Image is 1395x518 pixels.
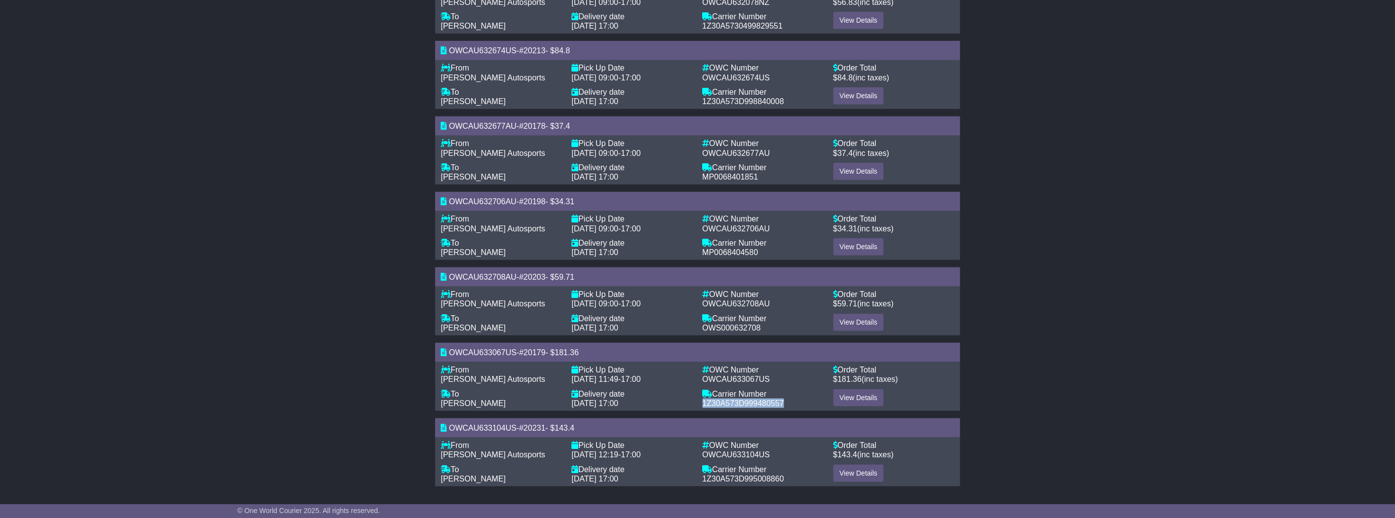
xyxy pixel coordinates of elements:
[572,299,619,308] span: [DATE] 09:00
[572,441,693,450] div: Pick Up Date
[441,149,546,157] span: [PERSON_NAME] Autosports
[572,365,693,374] div: Pick Up Date
[572,63,693,73] div: Pick Up Date
[621,224,641,233] span: 17:00
[703,214,824,223] div: OWC Number
[572,375,619,383] span: [DATE] 11:49
[837,224,857,233] span: 34.31
[837,149,853,157] span: 37.4
[703,465,824,474] div: Carrier Number
[441,389,562,399] div: To
[449,273,517,281] span: OWCAU632708AU
[703,139,824,148] div: OWC Number
[555,424,574,432] span: 143.4
[441,173,506,181] span: [PERSON_NAME]
[435,418,960,438] div: - - $
[435,267,960,287] div: - - $
[555,46,570,55] span: 84.8
[572,73,693,82] div: -
[703,97,784,106] span: 1Z30A573D998840008
[703,314,824,323] div: Carrier Number
[837,74,853,82] span: 84.8
[572,87,693,97] div: Delivery date
[572,224,693,233] div: -
[519,46,545,55] span: #20213
[833,12,884,29] a: View Details
[703,389,824,399] div: Carrier Number
[441,399,506,407] span: [PERSON_NAME]
[441,22,506,30] span: [PERSON_NAME]
[555,197,574,206] span: 34.31
[519,273,545,281] span: #20203
[833,163,884,180] a: View Details
[703,149,770,157] span: OWCAU632677AU
[703,365,824,374] div: OWC Number
[519,197,545,206] span: #20198
[833,465,884,482] a: View Details
[449,122,517,130] span: OWCAU632677AU
[441,314,562,323] div: To
[833,450,954,459] div: $ (inc taxes)
[621,149,641,157] span: 17:00
[703,224,770,233] span: OWCAU632706AU
[555,122,570,130] span: 37.4
[703,238,824,248] div: Carrier Number
[703,63,824,73] div: OWC Number
[837,375,862,383] span: 181.36
[572,224,619,233] span: [DATE] 09:00
[572,248,619,257] span: [DATE] 17:00
[441,365,562,374] div: From
[449,424,517,432] span: OWCAU633104US
[441,163,562,172] div: To
[703,22,783,30] span: 1Z30A5730499829551
[441,375,546,383] span: [PERSON_NAME] Autosports
[572,148,693,158] div: -
[441,441,562,450] div: From
[572,324,619,332] span: [DATE] 17:00
[833,63,954,73] div: Order Total
[572,450,693,459] div: -
[833,299,954,308] div: $ (inc taxes)
[833,374,954,384] div: $ (inc taxes)
[833,224,954,233] div: $ (inc taxes)
[833,139,954,148] div: Order Total
[833,290,954,299] div: Order Total
[441,475,506,483] span: [PERSON_NAME]
[703,173,758,181] span: MP0068401851
[555,273,574,281] span: 59.71
[572,389,693,399] div: Delivery date
[555,348,579,357] span: 181.36
[441,63,562,73] div: From
[833,365,954,374] div: Order Total
[435,116,960,136] div: - - $
[703,74,770,82] span: OWCAU632674US
[703,290,824,299] div: OWC Number
[703,441,824,450] div: OWC Number
[435,192,960,211] div: - - $
[572,299,693,308] div: -
[833,148,954,158] div: $ (inc taxes)
[837,450,857,459] span: 143.4
[703,299,770,308] span: OWCAU632708AU
[237,507,380,515] span: © One World Courier 2025. All rights reserved.
[441,74,546,82] span: [PERSON_NAME] Autosports
[703,248,758,257] span: MP0068404580
[621,299,641,308] span: 17:00
[703,399,784,407] span: 1Z30A573D999480557
[441,139,562,148] div: From
[441,12,562,21] div: To
[441,450,546,459] span: [PERSON_NAME] Autosports
[572,163,693,172] div: Delivery date
[833,87,884,105] a: View Details
[572,290,693,299] div: Pick Up Date
[441,224,546,233] span: [PERSON_NAME] Autosports
[572,399,619,407] span: [DATE] 17:00
[441,465,562,474] div: To
[441,214,562,223] div: From
[833,441,954,450] div: Order Total
[833,238,884,256] a: View Details
[837,299,857,308] span: 59.71
[572,475,619,483] span: [DATE] 17:00
[449,348,517,357] span: OWCAU633067US
[449,46,517,55] span: OWCAU632674US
